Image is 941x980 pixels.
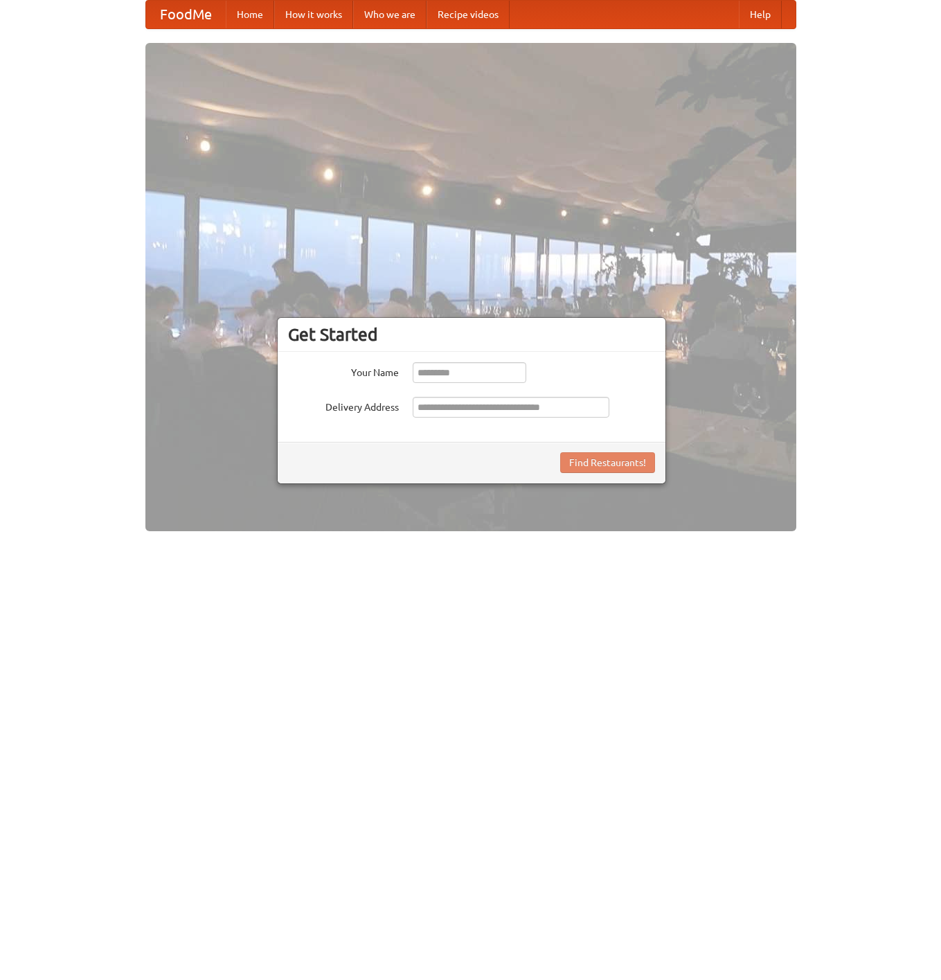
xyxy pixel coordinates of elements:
[288,362,399,380] label: Your Name
[146,1,226,28] a: FoodMe
[288,324,655,345] h3: Get Started
[226,1,274,28] a: Home
[427,1,510,28] a: Recipe videos
[560,452,655,473] button: Find Restaurants!
[353,1,427,28] a: Who we are
[274,1,353,28] a: How it works
[739,1,782,28] a: Help
[288,397,399,414] label: Delivery Address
